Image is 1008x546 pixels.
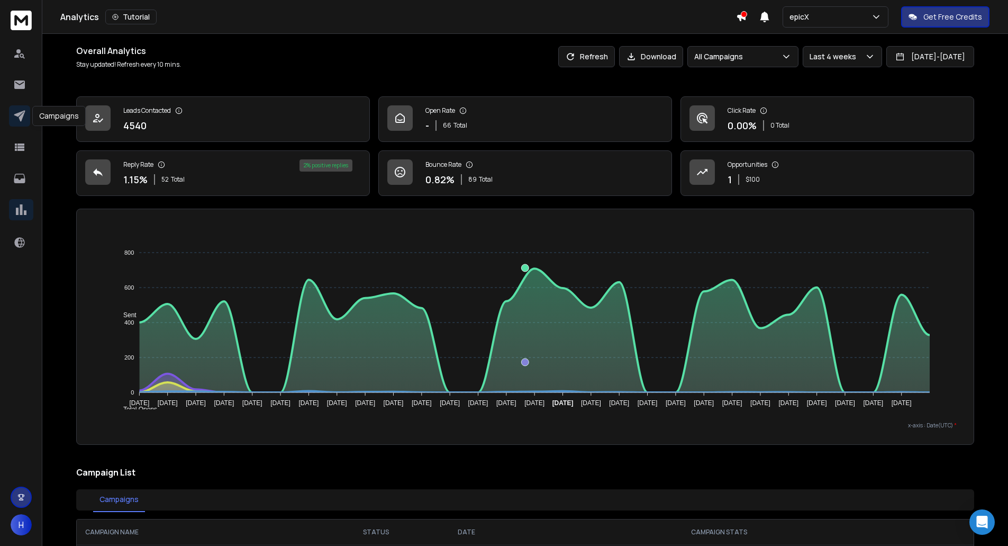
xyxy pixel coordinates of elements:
tspan: 800 [124,249,134,256]
button: Tutorial [105,10,157,24]
tspan: [DATE] [242,399,262,407]
a: Open Rate-66Total [378,96,672,142]
button: H [11,514,32,535]
span: Total [479,175,493,184]
tspan: [DATE] [552,399,574,407]
tspan: [DATE] [355,399,375,407]
tspan: [DATE] [807,399,827,407]
div: Campaigns [32,106,86,126]
tspan: [DATE] [779,399,799,407]
tspan: [DATE] [609,399,629,407]
p: 1.15 % [123,172,148,187]
tspan: [DATE] [214,399,234,407]
button: Get Free Credits [901,6,989,28]
tspan: 0 [131,389,134,396]
tspan: [DATE] [694,399,714,407]
span: 89 [468,175,477,184]
tspan: [DATE] [835,399,855,407]
p: 0 Total [770,121,789,130]
tspan: 600 [124,284,134,291]
p: Stay updated! Refresh every 10 mins. [76,60,181,69]
tspan: [DATE] [892,399,912,407]
th: DATE [422,520,510,545]
span: Sent [115,311,137,319]
th: CAMPAIGN STATS [510,520,928,545]
p: 1 [728,172,732,187]
p: Opportunities [728,160,767,169]
tspan: [DATE] [186,399,206,407]
tspan: [DATE] [750,399,770,407]
p: Open Rate [425,106,455,115]
p: Download [641,51,676,62]
h1: Overall Analytics [76,44,181,57]
tspan: [DATE] [468,399,488,407]
span: 52 [161,175,169,184]
button: Campaigns [93,488,145,512]
tspan: [DATE] [383,399,403,407]
div: Analytics [60,10,736,24]
button: [DATE]-[DATE] [886,46,974,67]
p: Bounce Rate [425,160,461,169]
tspan: [DATE] [412,399,432,407]
tspan: [DATE] [524,399,544,407]
p: 4540 [123,118,147,133]
button: Refresh [558,46,615,67]
p: 0.00 % [728,118,757,133]
tspan: 200 [124,354,134,361]
p: epicX [789,12,813,22]
span: Total Opens [115,406,157,413]
th: CAMPAIGN NAME [77,520,330,545]
p: Click Rate [728,106,756,115]
th: STATUS [330,520,422,545]
tspan: [DATE] [298,399,319,407]
tspan: [DATE] [666,399,686,407]
p: Reply Rate [123,160,153,169]
a: Opportunities1$100 [680,150,974,196]
div: 2 % positive replies [299,159,352,172]
tspan: [DATE] [638,399,658,407]
button: Download [619,46,683,67]
a: Leads Contacted4540 [76,96,370,142]
p: Refresh [580,51,608,62]
p: Leads Contacted [123,106,171,115]
a: Bounce Rate0.82%89Total [378,150,672,196]
span: Total [171,175,185,184]
tspan: 400 [124,319,134,326]
tspan: [DATE] [129,399,149,407]
div: Open Intercom Messenger [969,509,995,535]
a: Click Rate0.00%0 Total [680,96,974,142]
h2: Campaign List [76,466,974,479]
tspan: [DATE] [327,399,347,407]
p: Get Free Credits [923,12,982,22]
a: Reply Rate1.15%52Total2% positive replies [76,150,370,196]
tspan: [DATE] [158,399,178,407]
p: 0.82 % [425,172,455,187]
tspan: [DATE] [722,399,742,407]
span: Total [453,121,467,130]
tspan: [DATE] [440,399,460,407]
p: $ 100 [746,175,760,184]
tspan: [DATE] [270,399,290,407]
tspan: [DATE] [496,399,516,407]
span: 66 [443,121,451,130]
p: All Campaigns [694,51,747,62]
tspan: [DATE] [581,399,601,407]
p: - [425,118,429,133]
tspan: [DATE] [864,399,884,407]
p: Last 4 weeks [810,51,860,62]
p: x-axis : Date(UTC) [94,422,957,429]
